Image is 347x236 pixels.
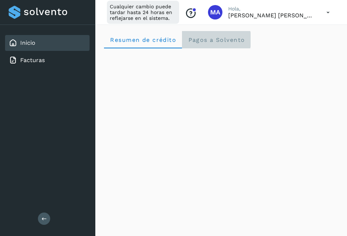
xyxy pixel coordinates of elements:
[5,35,90,51] div: Inicio
[5,52,90,68] div: Facturas
[20,57,45,64] a: Facturas
[20,39,35,46] a: Inicio
[228,12,315,19] p: MARCO ANTONIO SALGADO
[107,1,179,24] div: Cualquier cambio puede tardar hasta 24 horas en reflejarse en el sistema.
[188,36,245,43] span: Pagos a Solvento
[228,6,315,12] p: Hola,
[110,36,176,43] span: Resumen de crédito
